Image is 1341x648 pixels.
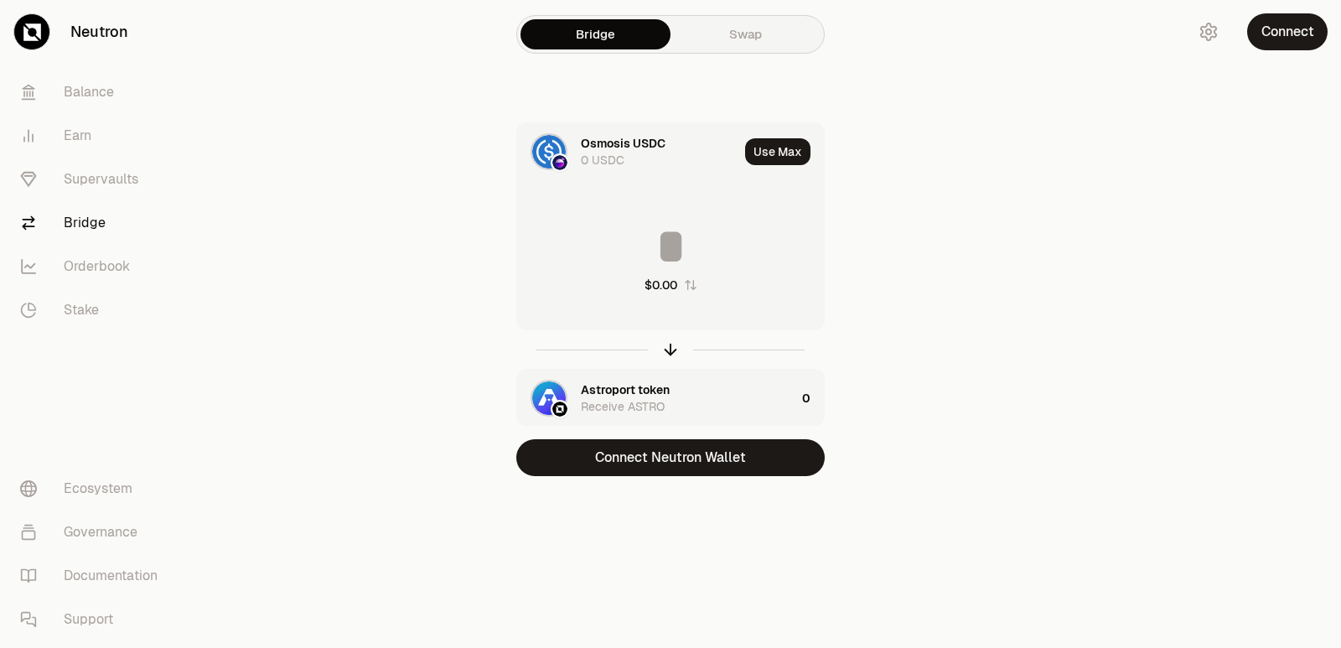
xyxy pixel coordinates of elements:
img: Osmosis Logo [552,155,567,170]
a: Documentation [7,554,181,598]
a: Ecosystem [7,467,181,511]
div: 0 [802,370,824,427]
a: Orderbook [7,245,181,288]
div: Receive ASTRO [581,398,665,415]
a: Bridge [520,19,670,49]
button: $0.00 [645,277,697,293]
a: Governance [7,511,181,554]
div: Osmosis USDC [581,135,665,152]
div: 0 USDC [581,152,624,168]
img: USDC Logo [532,135,566,168]
div: ASTRO LogoNeutron LogoAstroport tokenReceive ASTRO [517,370,795,427]
button: Connect [1247,13,1328,50]
a: Balance [7,70,181,114]
img: Neutron Logo [552,402,567,417]
button: ASTRO LogoNeutron LogoAstroport tokenReceive ASTRO0 [517,370,824,427]
button: Use Max [745,138,810,165]
div: $0.00 [645,277,677,293]
a: Support [7,598,181,641]
a: Supervaults [7,158,181,201]
div: Astroport token [581,381,670,398]
button: Connect Neutron Wallet [516,439,825,476]
a: Bridge [7,201,181,245]
img: ASTRO Logo [532,381,566,415]
div: USDC LogoOsmosis LogoOsmosis USDC0 USDC [517,123,738,180]
a: Swap [670,19,821,49]
a: Earn [7,114,181,158]
a: Stake [7,288,181,332]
